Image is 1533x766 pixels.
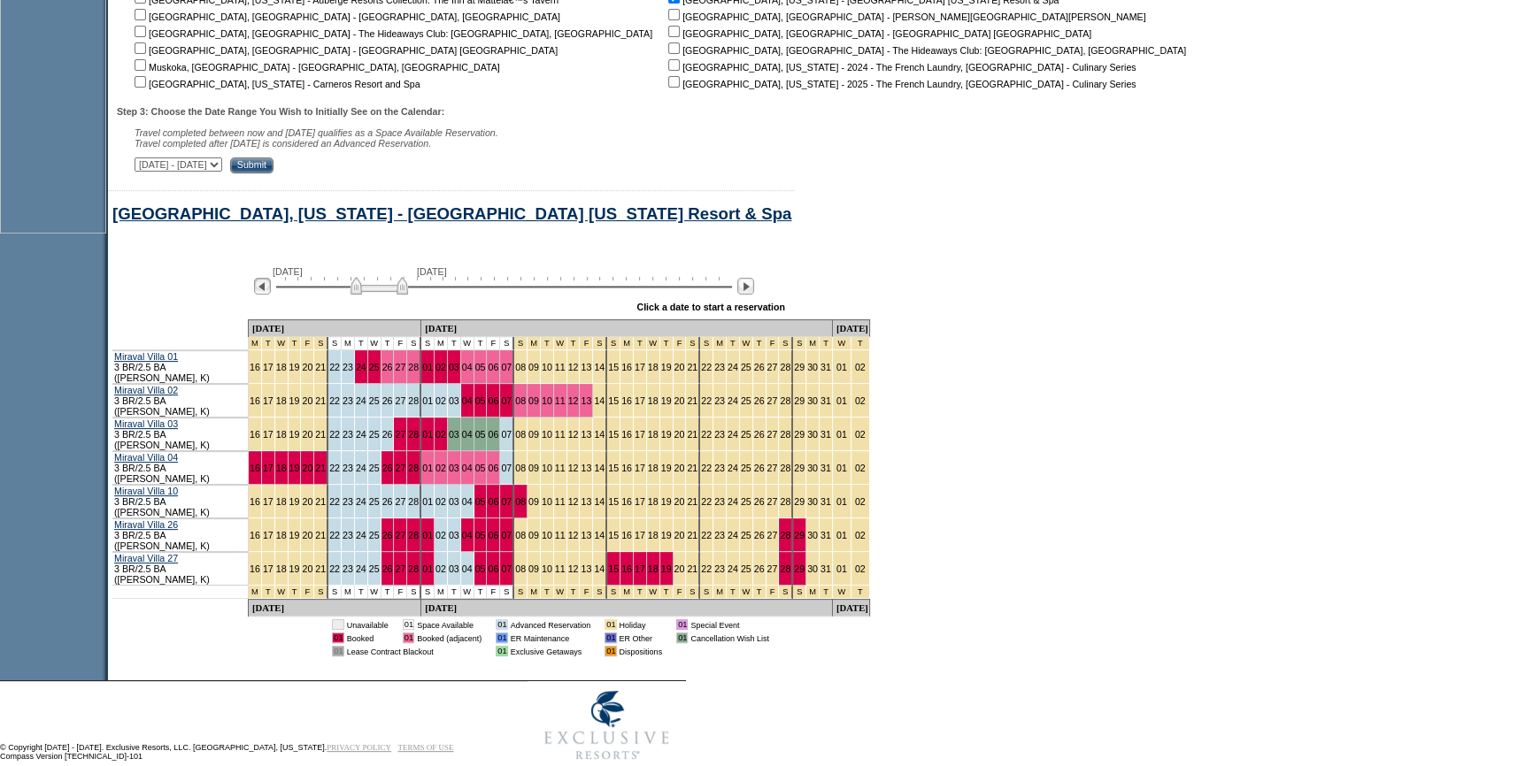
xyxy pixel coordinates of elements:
a: 24 [356,463,366,473]
a: Miraval Villa 27 [114,553,178,563]
a: 10 [542,496,552,507]
a: 22 [329,530,340,540]
a: 26 [754,463,765,473]
a: 21 [315,362,326,372]
a: 04 [462,395,473,406]
a: 03 [449,429,459,440]
a: 13 [581,463,591,473]
a: 26 [382,429,393,440]
a: 02 [855,530,866,540]
a: 29 [794,530,805,540]
a: 28 [408,463,419,473]
a: 22 [329,395,340,406]
a: 22 [701,496,712,507]
a: 26 [382,496,393,507]
a: 17 [263,429,273,440]
a: Miraval Villa 10 [114,486,178,496]
a: 02 [855,362,866,372]
a: 20 [674,362,685,372]
a: 17 [263,395,273,406]
a: 18 [648,429,659,440]
a: 19 [289,530,300,540]
a: 26 [754,429,765,440]
a: 17 [263,463,273,473]
a: 10 [542,530,552,540]
a: 30 [807,429,818,440]
a: 09 [528,362,539,372]
a: 28 [780,395,790,406]
a: 07 [501,530,512,540]
a: 29 [794,395,805,406]
a: 14 [594,362,605,372]
a: 25 [741,463,751,473]
a: 24 [728,429,738,440]
a: 18 [276,395,287,406]
a: 16 [621,395,632,406]
a: 25 [741,429,751,440]
a: 24 [356,362,366,372]
a: 28 [780,496,790,507]
a: 03 [449,362,459,372]
a: 25 [741,362,751,372]
a: 06 [488,362,498,372]
a: 18 [276,530,287,540]
a: 05 [475,395,486,406]
a: 16 [250,563,260,574]
a: 27 [395,463,405,473]
a: 08 [515,496,526,507]
a: 29 [794,463,805,473]
a: 03 [449,496,459,507]
a: 26 [754,530,765,540]
a: 27 [767,496,778,507]
a: 17 [635,395,645,406]
a: 16 [621,530,632,540]
a: 19 [289,362,300,372]
a: 31 [820,429,831,440]
a: 26 [382,362,393,372]
a: 26 [382,395,393,406]
a: 27 [395,429,405,440]
a: 23 [343,463,353,473]
a: 01 [836,429,847,440]
a: 18 [276,429,287,440]
a: 25 [741,496,751,507]
a: 22 [329,496,340,507]
a: 15 [608,530,619,540]
a: 13 [581,429,591,440]
a: 12 [568,429,579,440]
a: 23 [714,496,725,507]
a: 23 [343,563,353,574]
a: 19 [661,395,672,406]
a: 19 [289,429,300,440]
a: 07 [501,463,512,473]
a: 20 [674,530,685,540]
a: 11 [555,463,566,473]
a: 11 [555,395,566,406]
a: 30 [807,530,818,540]
a: 28 [780,429,790,440]
a: 17 [263,563,273,574]
input: Submit [230,157,273,173]
a: 09 [528,530,539,540]
a: 27 [767,362,778,372]
a: 18 [648,395,659,406]
a: 09 [528,429,539,440]
a: 25 [369,362,380,372]
a: 23 [714,530,725,540]
a: 27 [767,463,778,473]
a: 17 [635,496,645,507]
a: 21 [687,429,697,440]
a: 01 [422,530,433,540]
a: 19 [661,530,672,540]
a: 02 [855,463,866,473]
a: 06 [488,429,498,440]
a: 05 [475,362,486,372]
a: 17 [635,463,645,473]
a: 27 [395,563,405,574]
a: 05 [475,496,486,507]
a: 25 [369,463,380,473]
a: Miraval Villa 26 [114,519,178,530]
a: 12 [568,496,579,507]
a: Miraval Villa 03 [114,418,178,429]
a: 25 [741,530,751,540]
